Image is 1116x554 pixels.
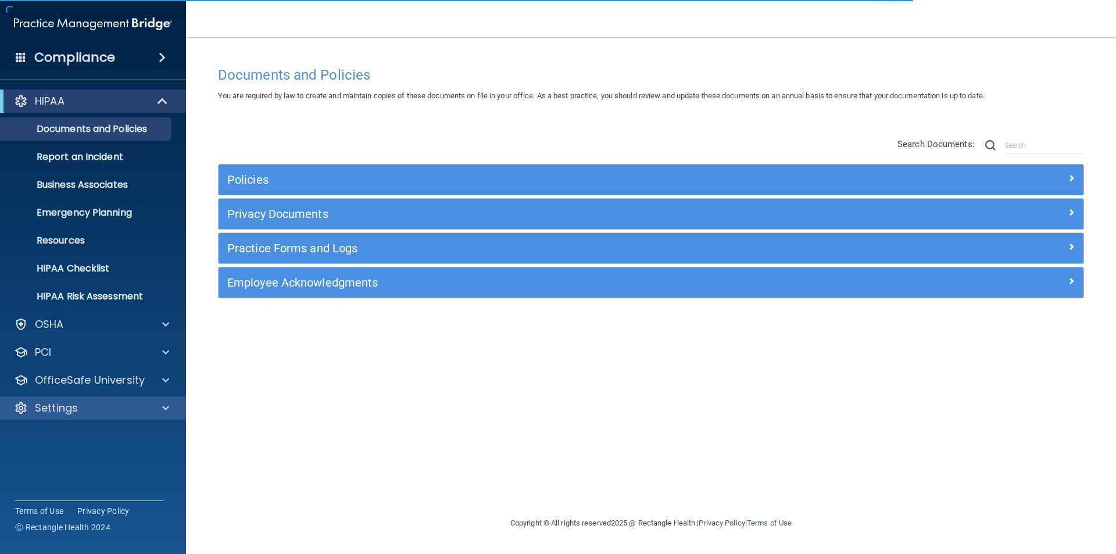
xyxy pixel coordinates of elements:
h5: Practice Forms and Logs [227,242,859,255]
span: You are required by law to create and maintain copies of these documents on file in your office. ... [218,91,985,100]
p: PCI [35,345,51,359]
a: Terms of Use [15,505,63,517]
a: HIPAA [14,94,169,108]
img: ic-search.3b580494.png [985,140,996,151]
p: Settings [35,401,78,415]
a: PCI [14,345,169,359]
p: OSHA [35,317,64,331]
img: PMB logo [14,12,172,35]
a: OfficeSafe University [14,373,169,387]
a: Employee Acknowledgments [227,273,1075,292]
a: Policies [227,170,1075,189]
p: HIPAA [35,94,65,108]
p: Emergency Planning [8,207,166,219]
a: Practice Forms and Logs [227,239,1075,258]
a: Terms of Use [747,519,792,527]
span: Search Documents: [897,139,975,149]
h5: Policies [227,173,859,186]
a: Privacy Documents [227,205,1075,223]
h5: Privacy Documents [227,208,859,220]
p: Resources [8,235,166,246]
p: HIPAA Risk Assessment [8,291,166,302]
p: Report an Incident [8,151,166,163]
p: HIPAA Checklist [8,263,166,274]
a: OSHA [14,317,169,331]
h4: Compliance [34,49,115,66]
input: Search [1004,137,1084,154]
p: Business Associates [8,179,166,191]
a: Settings [14,401,169,415]
p: OfficeSafe University [35,373,145,387]
a: Privacy Policy [77,505,130,517]
span: Ⓒ Rectangle Health 2024 [15,521,110,533]
a: Privacy Policy [699,519,745,527]
h5: Employee Acknowledgments [227,276,859,289]
p: Documents and Policies [8,123,166,135]
h4: Documents and Policies [218,67,1084,83]
div: Copyright © All rights reserved 2025 @ Rectangle Health | | [439,505,863,542]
